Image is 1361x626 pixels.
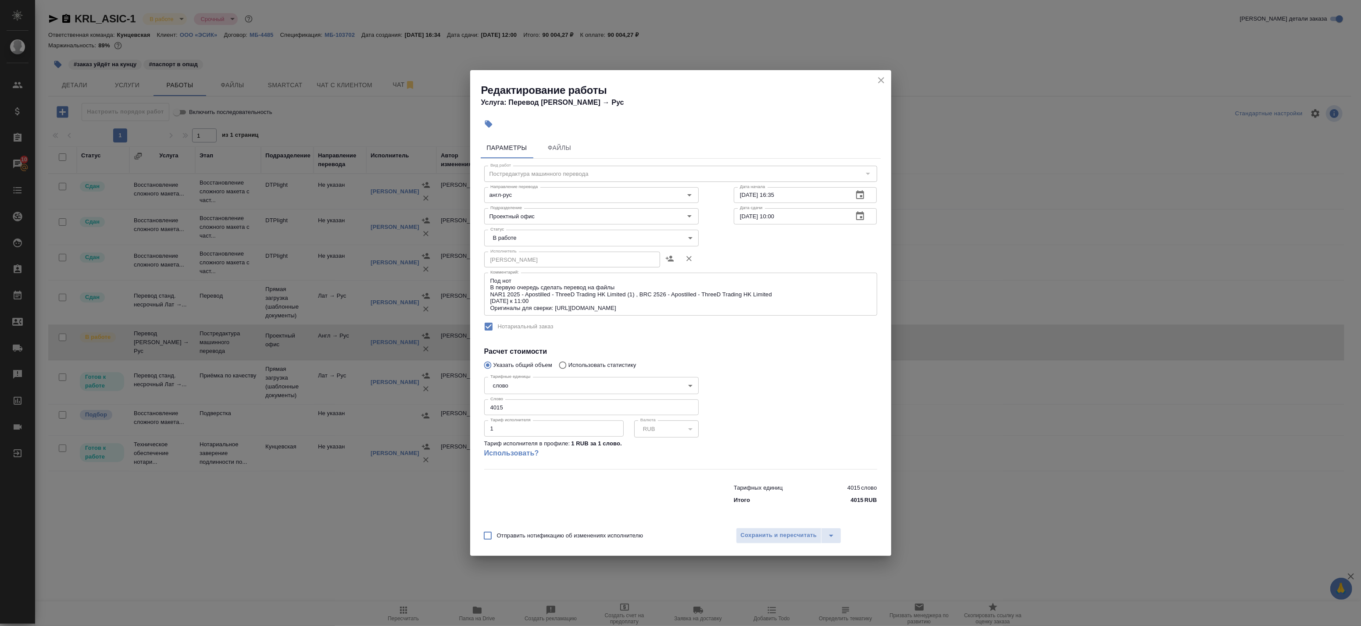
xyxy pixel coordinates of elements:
[683,189,696,201] button: Open
[498,322,554,331] span: Нотариальный заказ
[847,484,860,492] p: 4015
[484,439,570,448] p: Тариф исполнителя в профиле:
[683,210,696,222] button: Open
[486,142,528,153] span: Параметры
[479,114,498,134] button: Добавить тэг
[539,142,581,153] span: Файлы
[660,248,679,269] button: Назначить
[490,234,519,242] button: В работе
[481,83,891,97] h2: Редактирование работы
[875,74,888,87] button: close
[850,496,863,505] p: 4015
[484,230,699,246] div: В работе
[679,248,699,269] button: Удалить
[484,448,699,459] a: Использовать?
[634,420,699,437] div: RUB
[734,484,783,492] p: Тарифных единиц
[741,530,817,541] span: Сохранить и пересчитать
[864,496,877,505] p: RUB
[481,97,891,108] h4: Услуга: Перевод [PERSON_NAME] → Рус
[497,531,643,540] span: Отправить нотификацию об изменениях исполнителю
[734,496,750,505] p: Итого
[484,346,877,357] h4: Расчет стоимости
[490,277,871,311] textarea: Под нот В первую очередь сделать перевод на файлы NAR1 2025 - Apostilled - ThreeD Trading HK Limi...
[571,439,622,448] p: 1 RUB за 1 слово .
[736,528,822,544] button: Сохранить и пересчитать
[640,425,657,433] button: RUB
[484,377,699,394] div: слово
[861,484,877,492] p: слово
[736,528,842,544] div: split button
[490,382,511,389] button: слово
